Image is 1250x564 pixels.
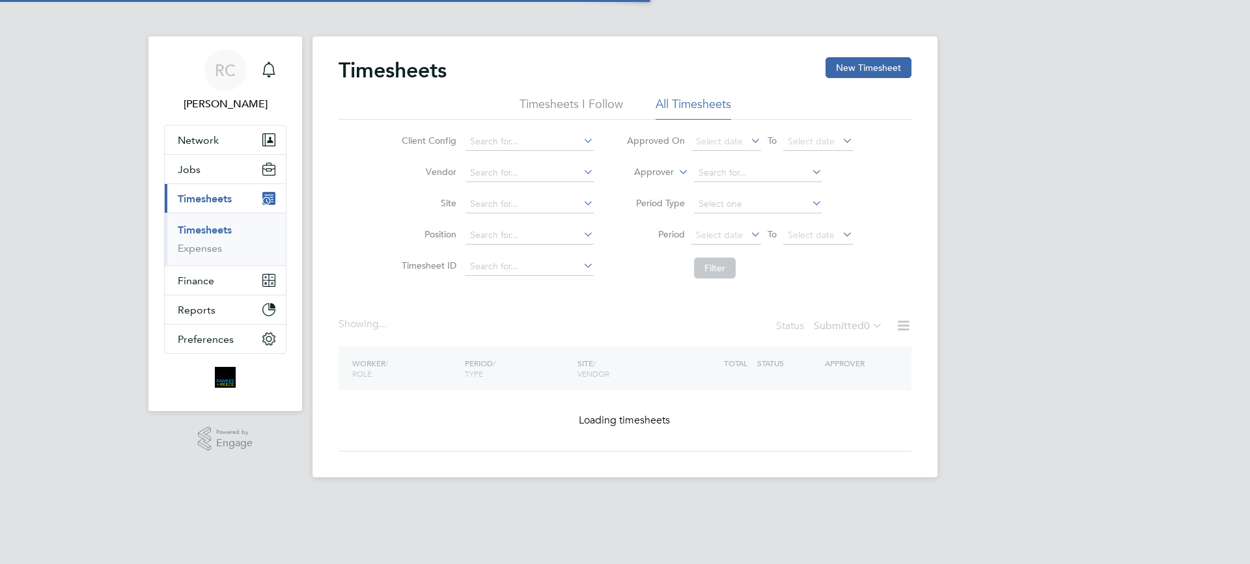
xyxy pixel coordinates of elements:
span: Select date [788,229,835,241]
span: Network [178,134,219,146]
button: Filter [694,258,736,278]
span: Select date [696,229,743,241]
label: Approved On [626,135,685,146]
span: Select date [696,135,743,147]
button: Finance [165,266,286,295]
label: Timesheet ID [398,260,456,271]
span: To [764,226,781,243]
span: RC [215,62,236,79]
span: Powered by [216,427,253,438]
input: Search for... [465,133,594,151]
span: Engage [216,438,253,449]
button: Preferences [165,325,286,353]
label: Position [398,228,456,240]
img: bromak-logo-retina.png [215,367,236,388]
input: Search for... [465,226,594,245]
nav: Main navigation [148,36,302,411]
input: Search for... [465,164,594,182]
li: Timesheets I Follow [520,96,623,120]
div: Showing [339,317,389,331]
span: Reports [178,304,215,316]
label: Period [626,228,685,240]
span: To [764,132,781,149]
label: Client Config [398,135,456,146]
a: Powered byEngage [198,427,253,451]
input: Search for... [465,258,594,276]
span: Timesheets [178,193,232,205]
span: 0 [864,319,870,332]
label: Approver [615,166,674,179]
label: Site [398,197,456,209]
button: Network [165,126,286,154]
button: New Timesheet [826,57,911,78]
span: ... [379,317,387,330]
span: Jobs [178,163,201,176]
a: Timesheets [178,224,232,236]
li: All Timesheets [656,96,731,120]
input: Search for... [465,195,594,213]
label: Submitted [814,319,883,332]
button: Reports [165,295,286,324]
button: Jobs [165,155,286,183]
label: Period Type [626,197,685,209]
span: Select date [788,135,835,147]
div: Timesheets [165,213,286,265]
label: Vendor [398,166,456,178]
input: Select one [694,195,822,213]
a: Expenses [178,242,222,254]
span: Finance [178,275,214,287]
h2: Timesheets [339,57,447,83]
a: RC[PERSON_NAME] [164,49,286,112]
button: Timesheets [165,184,286,213]
input: Search for... [694,164,822,182]
span: Robyn Clarke [164,96,286,112]
span: Preferences [178,333,234,345]
div: Status [776,317,885,336]
a: Go to home page [164,367,286,388]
